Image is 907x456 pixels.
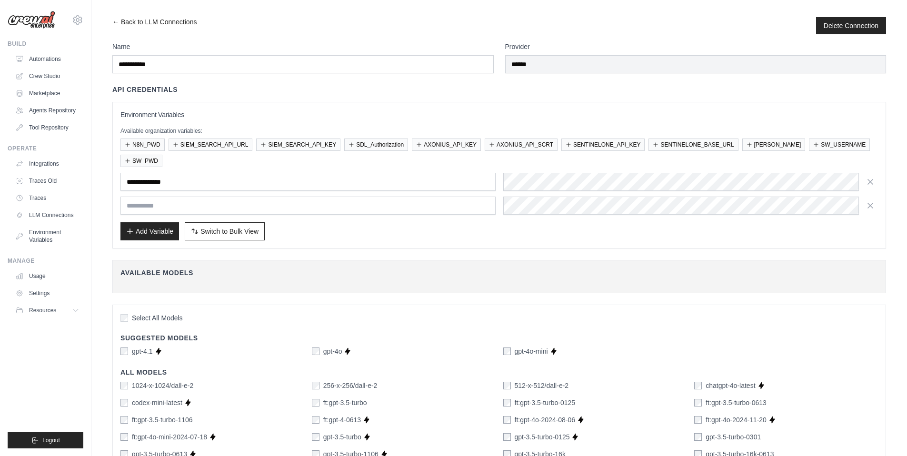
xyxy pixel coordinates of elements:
[323,432,361,442] label: gpt-3.5-turbo
[132,415,193,425] label: ft:gpt-3.5-turbo-1106
[11,156,83,171] a: Integrations
[706,381,755,390] label: chatgpt-4o-latest
[120,333,878,343] h4: Suggested Models
[29,307,56,314] span: Resources
[112,85,178,94] h4: API Credentials
[503,382,511,389] input: 512-x-512/dall-e-2
[312,382,319,389] input: 256-x-256/dall-e-2
[8,432,83,448] button: Logout
[256,139,340,151] button: SIEM_SEARCH_API_KEY
[809,139,870,151] button: SW_USERNAME
[132,347,153,356] label: gpt-4.1
[120,347,128,355] input: gpt-4.1
[11,173,83,188] a: Traces Old
[120,139,165,151] button: N8N_PWD
[120,367,878,377] h4: All Models
[8,257,83,265] div: Manage
[312,347,319,355] input: gpt-4o
[344,139,408,151] button: SDL_Authorization
[132,313,183,323] span: Select All Models
[185,222,265,240] button: Switch to Bulk View
[503,347,511,355] input: gpt-4o-mini
[706,432,761,442] label: gpt-3.5-turbo-0301
[132,398,182,407] label: codex-mini-latest
[11,69,83,84] a: Crew Studio
[132,381,193,390] label: 1024-x-1024/dall-e-2
[120,110,878,119] h3: Environment Variables
[8,11,55,29] img: Logo
[11,120,83,135] a: Tool Repository
[312,416,319,424] input: ft:gpt-4-0613
[694,399,702,406] input: ft:gpt-3.5-turbo-0613
[11,103,83,118] a: Agents Repository
[120,382,128,389] input: 1024-x-1024/dall-e-2
[11,268,83,284] a: Usage
[11,286,83,301] a: Settings
[112,42,494,51] label: Name
[515,381,569,390] label: 512-x-512/dall-e-2
[11,190,83,206] a: Traces
[11,208,83,223] a: LLM Connections
[503,433,511,441] input: gpt-3.5-turbo-0125
[323,347,342,356] label: gpt-4o
[200,227,259,236] span: Switch to Bulk View
[120,127,878,135] p: Available organization variables:
[694,433,702,441] input: gpt-3.5-turbo-0301
[706,415,767,425] label: ft:gpt-4o-2024-11-20
[515,347,548,356] label: gpt-4o-mini
[694,416,702,424] input: ft:gpt-4o-2024-11-20
[505,42,887,51] label: Provider
[503,416,511,424] input: ft:gpt-4o-2024-08-06
[120,314,128,322] input: Select All Models
[824,21,878,30] button: Delete Connection
[312,399,319,406] input: ft:gpt-3.5-turbo
[312,433,319,441] input: gpt-3.5-turbo
[120,155,162,167] button: SW_PWD
[42,436,60,444] span: Logout
[323,398,367,407] label: ft:gpt-3.5-turbo
[132,432,207,442] label: ft:gpt-4o-mini-2024-07-18
[515,398,576,407] label: ft:gpt-3.5-turbo-0125
[515,432,570,442] label: gpt-3.5-turbo-0125
[742,139,806,151] button: [PERSON_NAME]
[694,382,702,389] input: chatgpt-4o-latest
[120,416,128,424] input: ft:gpt-3.5-turbo-1106
[11,51,83,67] a: Automations
[120,222,179,240] button: Add Variable
[648,139,738,151] button: SENTINELONE_BASE_URL
[11,303,83,318] button: Resources
[120,399,128,406] input: codex-mini-latest
[412,139,481,151] button: AXONIUS_API_KEY
[8,145,83,152] div: Operate
[515,415,576,425] label: ft:gpt-4o-2024-08-06
[706,398,767,407] label: ft:gpt-3.5-turbo-0613
[11,86,83,101] a: Marketplace
[112,17,197,34] a: ← Back to LLM Connections
[323,381,378,390] label: 256-x-256/dall-e-2
[11,225,83,248] a: Environment Variables
[323,415,361,425] label: ft:gpt-4-0613
[8,40,83,48] div: Build
[561,139,645,151] button: SENTINELONE_API_KEY
[503,399,511,406] input: ft:gpt-3.5-turbo-0125
[120,268,878,278] h4: Available Models
[120,433,128,441] input: ft:gpt-4o-mini-2024-07-18
[485,139,558,151] button: AXONIUS_API_SCRT
[169,139,253,151] button: SIEM_SEARCH_API_URL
